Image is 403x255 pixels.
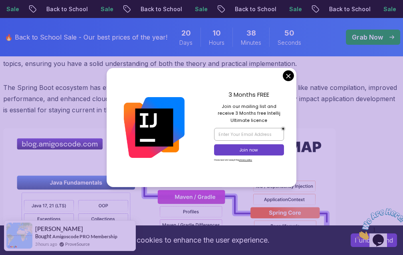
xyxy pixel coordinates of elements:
p: Back to School [40,5,94,13]
span: Bought [35,233,52,239]
span: [PERSON_NAME] [35,225,83,232]
span: Days [179,39,193,47]
p: 🔥 Back to School Sale - Our best prices of the year! [5,32,167,42]
span: 3 hours ago [35,241,57,247]
img: provesource social proof notification image [6,223,32,249]
p: Back to School [322,5,377,13]
p: Grab Now [352,32,383,42]
span: 50 Seconds [284,28,294,39]
p: Sale [282,5,308,13]
span: 1 [3,3,6,10]
p: Sale [94,5,119,13]
div: This website uses cookies to enhance the user experience. [6,231,339,249]
a: ProveSource [65,241,90,247]
a: Amigoscode PRO Membership [52,233,117,239]
img: Chat attention grabber [3,3,53,35]
button: Accept cookies [351,233,397,247]
span: Hours [209,39,224,47]
p: Sale [377,5,402,13]
p: Back to School [228,5,282,13]
span: Seconds [278,39,301,47]
p: Back to School [134,5,188,13]
span: 20 Days [181,28,191,39]
p: Sale [188,5,214,13]
span: 10 Hours [212,28,221,39]
span: 38 Minutes [246,28,256,39]
span: Minutes [241,39,261,47]
p: The Spring Boot ecosystem has evolved significantly over the past few years, with new features li... [3,82,400,116]
iframe: chat widget [353,205,403,243]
